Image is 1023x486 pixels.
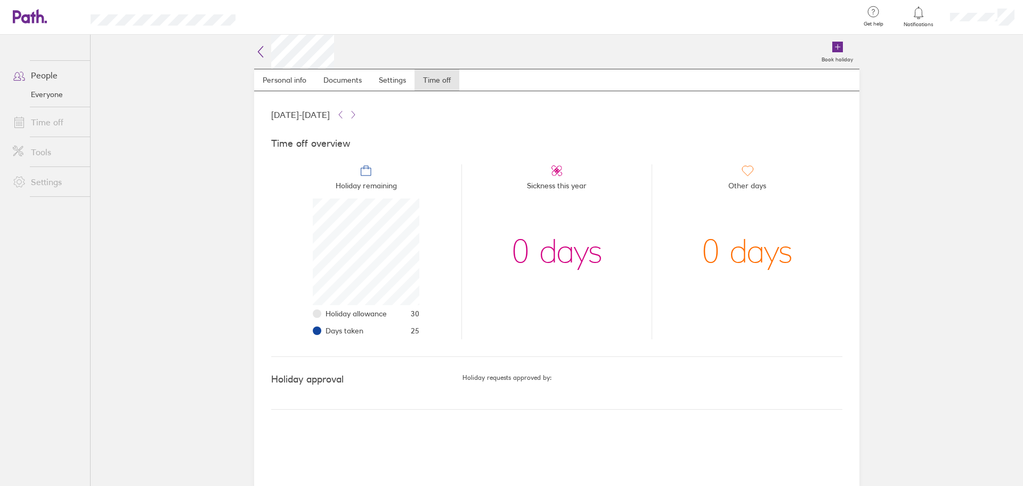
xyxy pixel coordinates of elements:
a: Time off [415,69,459,91]
a: People [4,65,90,86]
h5: Holiday requests approved by: [462,374,842,381]
a: Personal info [254,69,315,91]
a: Documents [315,69,370,91]
a: Notifications [902,5,936,28]
a: Settings [370,69,415,91]
a: Settings [4,171,90,193]
span: Days taken [326,326,363,335]
a: Tools [4,141,90,163]
a: Time off [4,111,90,133]
span: Other days [728,177,766,198]
span: 25 [411,326,419,335]
h4: Time off overview [271,138,842,149]
a: Book holiday [815,35,859,69]
a: Everyone [4,86,90,103]
label: Book holiday [815,53,859,63]
span: 30 [411,309,419,318]
div: 0 days [702,198,793,305]
div: 0 days [511,198,603,305]
span: Holiday allowance [326,309,387,318]
span: Sickness this year [527,177,587,198]
span: Get help [856,21,891,27]
h4: Holiday approval [271,374,462,385]
span: Holiday remaining [336,177,397,198]
span: [DATE] - [DATE] [271,110,330,119]
span: Notifications [902,21,936,28]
